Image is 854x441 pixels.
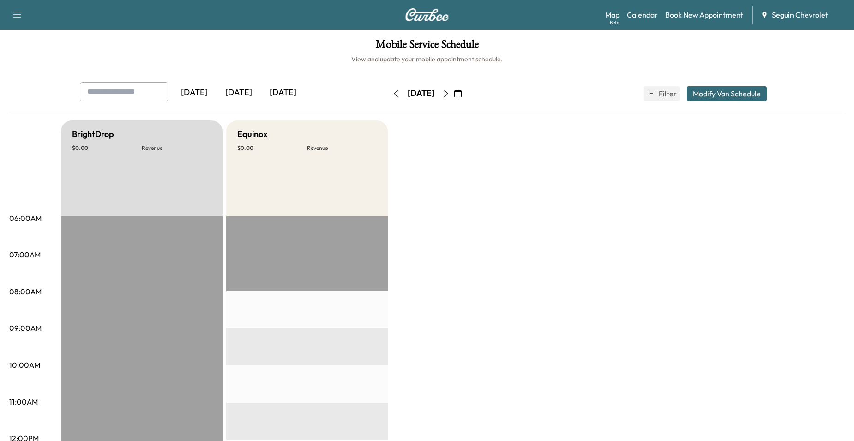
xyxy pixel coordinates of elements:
[9,249,41,260] p: 07:00AM
[605,9,619,20] a: MapBeta
[237,144,307,152] p: $ 0.00
[687,86,767,101] button: Modify Van Schedule
[172,82,217,103] div: [DATE]
[307,144,377,152] p: Revenue
[9,359,40,370] p: 10:00AM
[9,213,42,224] p: 06:00AM
[772,9,828,20] span: Seguin Chevrolet
[9,396,38,407] p: 11:00AM
[142,144,211,152] p: Revenue
[217,82,261,103] div: [DATE]
[237,128,267,141] h5: Equinox
[659,88,675,99] span: Filter
[9,39,845,54] h1: Mobile Service Schedule
[405,8,449,21] img: Curbee Logo
[72,128,114,141] h5: BrightDrop
[9,322,42,334] p: 09:00AM
[610,19,619,26] div: Beta
[665,9,743,20] a: Book New Appointment
[261,82,305,103] div: [DATE]
[408,88,434,99] div: [DATE]
[644,86,680,101] button: Filter
[627,9,658,20] a: Calendar
[72,144,142,152] p: $ 0.00
[9,54,845,64] h6: View and update your mobile appointment schedule.
[9,286,42,297] p: 08:00AM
